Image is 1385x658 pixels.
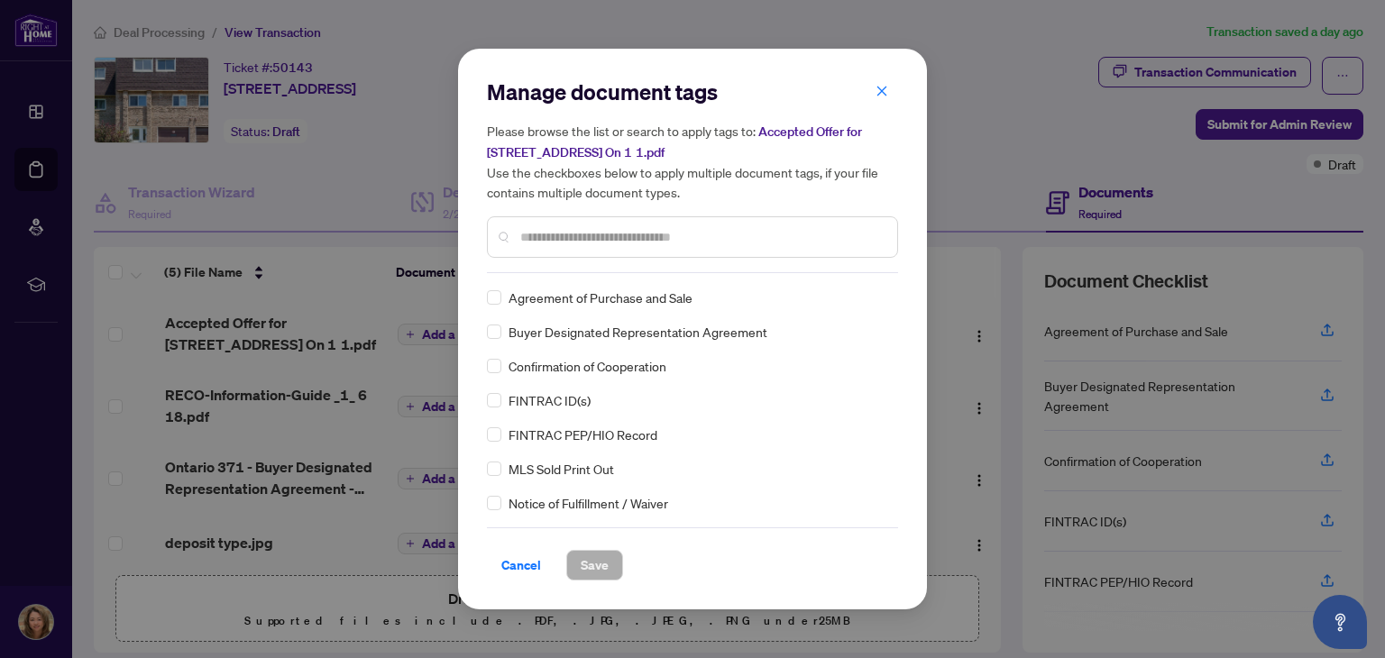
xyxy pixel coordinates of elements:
[509,288,692,307] span: Agreement of Purchase and Sale
[509,356,666,376] span: Confirmation of Cooperation
[509,322,767,342] span: Buyer Designated Representation Agreement
[1313,595,1367,649] button: Open asap
[509,459,614,479] span: MLS Sold Print Out
[509,425,657,444] span: FINTRAC PEP/HIO Record
[501,551,541,580] span: Cancel
[876,85,888,97] span: close
[487,121,898,202] h5: Please browse the list or search to apply tags to: Use the checkboxes below to apply multiple doc...
[566,550,623,580] button: Save
[509,493,668,513] span: Notice of Fulfillment / Waiver
[509,390,591,410] span: FINTRAC ID(s)
[487,550,555,580] button: Cancel
[487,78,898,106] h2: Manage document tags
